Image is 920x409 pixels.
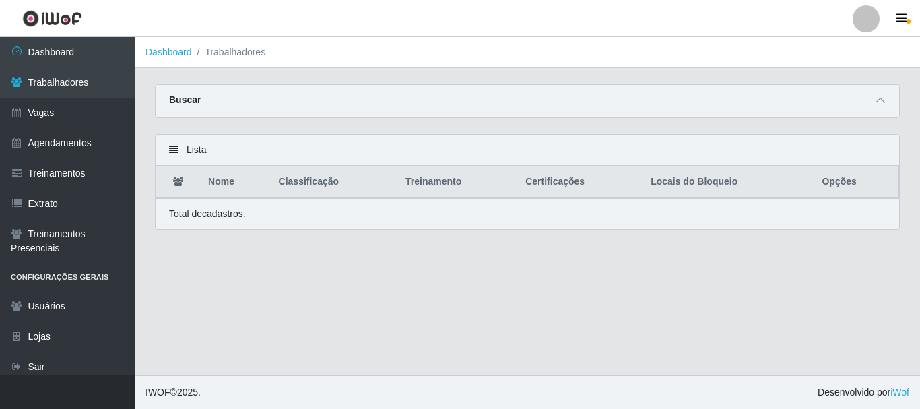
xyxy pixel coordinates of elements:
th: Nome [200,166,270,198]
li: Trabalhadores [192,45,266,59]
span: Desenvolvido por [818,385,909,400]
strong: Buscar [169,94,201,105]
img: CoreUI Logo [22,10,82,27]
nav: breadcrumb [135,37,920,68]
th: Locais do Bloqueio [643,166,814,198]
a: Dashboard [145,46,192,57]
span: © 2025 . [145,385,201,400]
th: Classificação [271,166,398,198]
th: Certificações [517,166,643,198]
th: Opções [814,166,898,198]
p: Total de cadastros. [169,207,246,221]
span: IWOF [145,387,170,398]
a: iWof [890,387,909,398]
th: Treinamento [397,166,517,198]
div: Lista [156,135,899,166]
